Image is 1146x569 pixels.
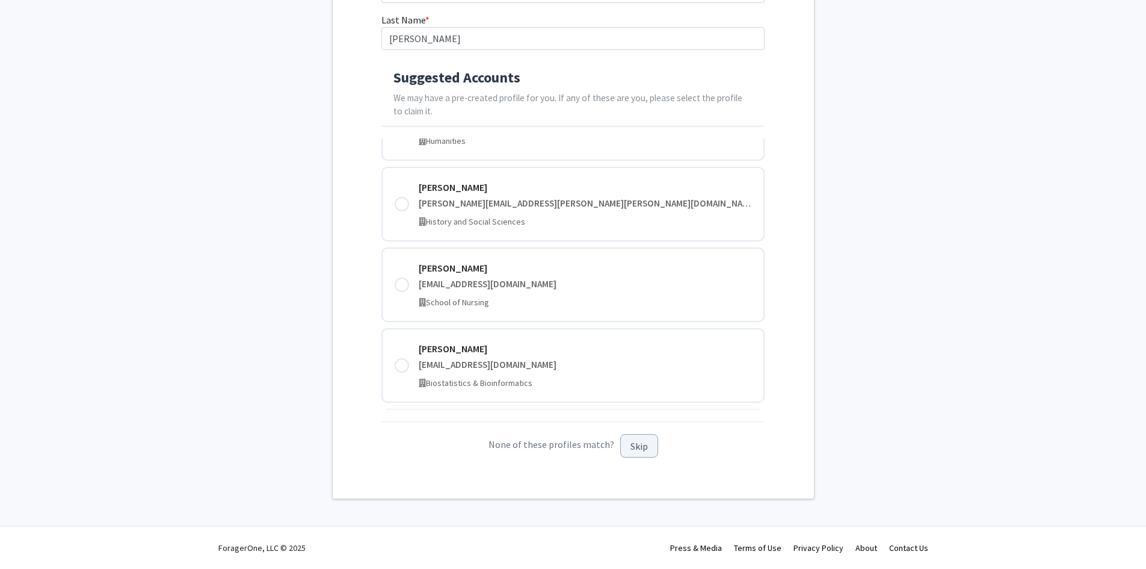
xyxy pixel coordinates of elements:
[419,341,751,356] div: [PERSON_NAME]
[426,378,532,388] span: Biostatistics & Bioinformatics
[426,216,525,227] span: History and Social Sciences
[419,197,751,211] div: [PERSON_NAME][EMAIL_ADDRESS][PERSON_NAME][PERSON_NAME][DOMAIN_NAME]
[426,297,489,308] span: School of Nursing
[889,543,928,553] a: Contact Us
[620,434,658,458] button: Skip
[419,261,751,275] div: [PERSON_NAME]
[793,543,843,553] a: Privacy Policy
[393,92,753,119] p: We may have a pre-created profile for you. If any of these are you, please select the profile to ...
[381,14,425,26] span: Last Name
[670,543,722,553] a: Press & Media
[419,278,751,291] div: [EMAIL_ADDRESS][DOMAIN_NAME]
[855,543,877,553] a: About
[419,180,751,194] div: [PERSON_NAME]
[426,135,466,146] span: Humanities
[381,434,765,458] p: None of these profiles match?
[419,358,751,372] div: [EMAIL_ADDRESS][DOMAIN_NAME]
[393,69,753,87] h4: Suggested Accounts
[9,515,51,560] iframe: Chat
[218,527,306,569] div: ForagerOne, LLC © 2025
[734,543,781,553] a: Terms of Use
